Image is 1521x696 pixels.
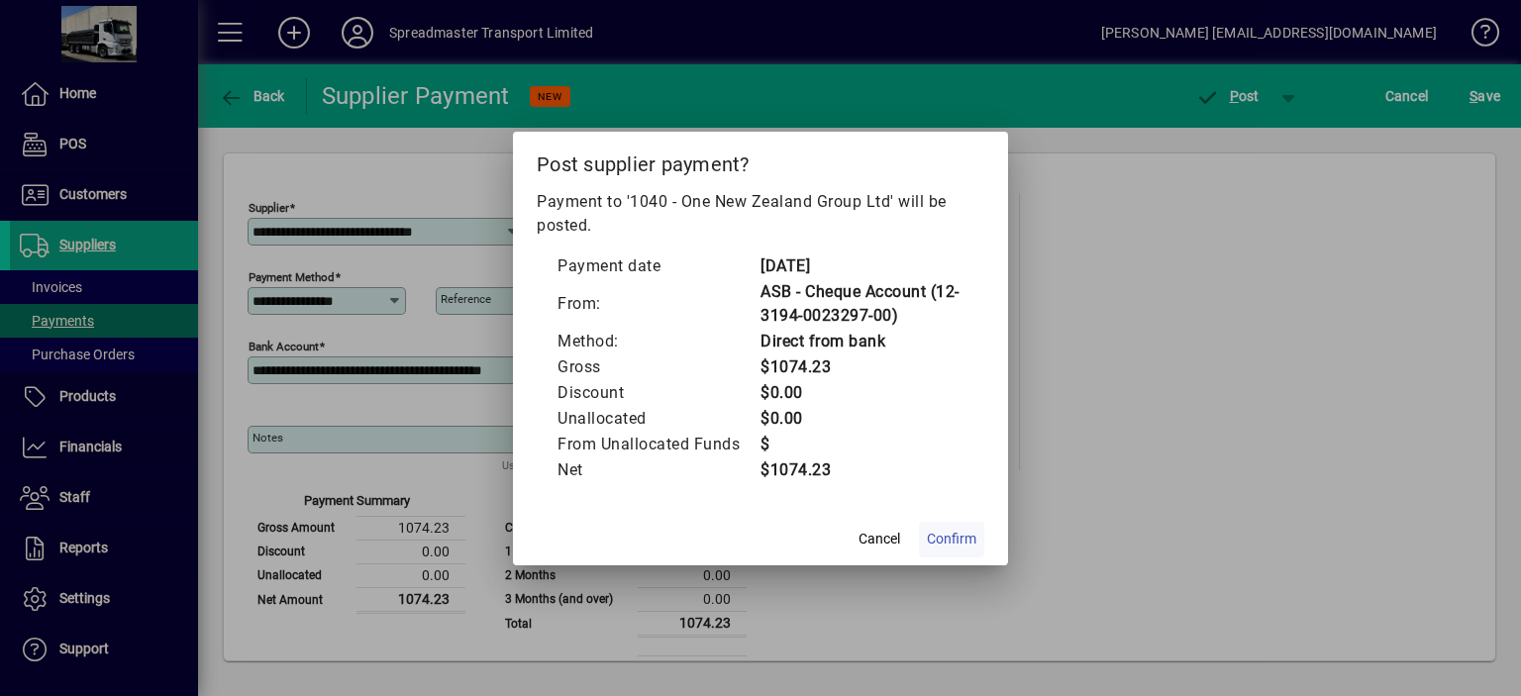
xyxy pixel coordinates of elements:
td: $1074.23 [760,457,964,483]
td: Gross [557,354,760,380]
span: Cancel [859,529,900,549]
h2: Post supplier payment? [513,132,1008,189]
td: Unallocated [557,406,760,432]
td: ASB - Cheque Account (12-3194-0023297-00) [760,279,964,329]
td: Payment date [557,253,760,279]
td: Discount [557,380,760,406]
td: From Unallocated Funds [557,432,760,457]
button: Confirm [919,522,984,557]
p: Payment to '1040 - One New Zealand Group Ltd' will be posted. [537,190,984,238]
span: Confirm [927,529,976,549]
td: $0.00 [760,380,964,406]
td: $1074.23 [760,354,964,380]
td: Direct from bank [760,329,964,354]
td: [DATE] [760,253,964,279]
td: Net [557,457,760,483]
td: Method: [557,329,760,354]
td: $0.00 [760,406,964,432]
td: From: [557,279,760,329]
td: $ [760,432,964,457]
button: Cancel [848,522,911,557]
